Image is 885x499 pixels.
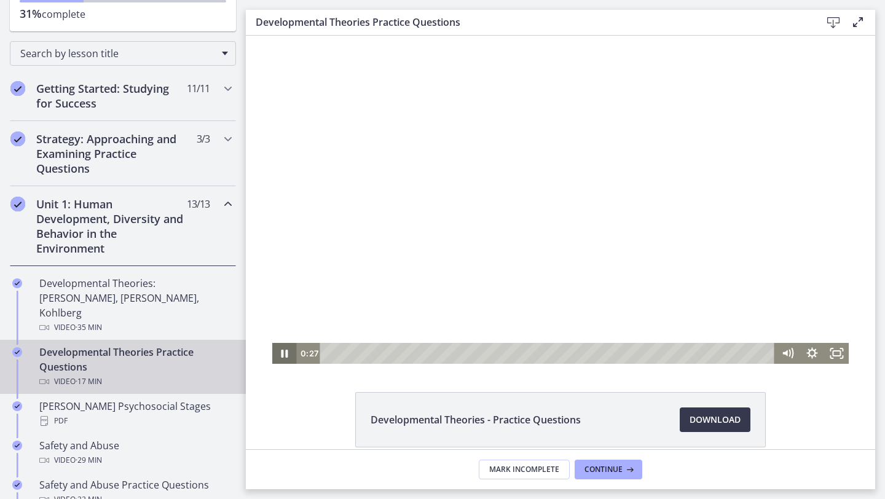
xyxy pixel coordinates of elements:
[584,465,623,474] span: Continue
[489,465,559,474] span: Mark Incomplete
[12,347,22,357] i: Completed
[554,307,578,328] button: Show settings menu
[39,320,231,335] div: Video
[10,197,25,211] i: Completed
[680,407,750,432] a: Download
[690,412,741,427] span: Download
[12,278,22,288] i: Completed
[20,6,42,21] span: 31%
[20,6,226,22] p: complete
[36,81,186,111] h2: Getting Started: Studying for Success
[76,374,102,389] span: · 17 min
[20,47,216,60] span: Search by lesson title
[36,132,186,176] h2: Strategy: Approaching and Examining Practice Questions
[12,401,22,411] i: Completed
[39,438,231,468] div: Safety and Abuse
[12,480,22,490] i: Completed
[12,441,22,450] i: Completed
[187,197,210,211] span: 13 / 13
[371,412,581,427] span: Developmental Theories - Practice Questions
[479,460,570,479] button: Mark Incomplete
[39,399,231,428] div: [PERSON_NAME] Psychosocial Stages
[39,276,231,335] div: Developmental Theories: [PERSON_NAME], [PERSON_NAME], Kohlberg
[76,320,102,335] span: · 35 min
[10,132,25,146] i: Completed
[39,345,231,389] div: Developmental Theories Practice Questions
[76,453,102,468] span: · 29 min
[256,15,801,29] h3: Developmental Theories Practice Questions
[10,81,25,96] i: Completed
[39,453,231,468] div: Video
[529,307,554,328] button: Mute
[10,41,236,66] div: Search by lesson title
[575,460,642,479] button: Continue
[39,414,231,428] div: PDF
[246,36,875,364] iframe: Video Lesson
[39,374,231,389] div: Video
[578,307,603,328] button: Fullscreen
[187,81,210,96] span: 11 / 11
[197,132,210,146] span: 3 / 3
[36,197,186,256] h2: Unit 1: Human Development, Diversity and Behavior in the Environment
